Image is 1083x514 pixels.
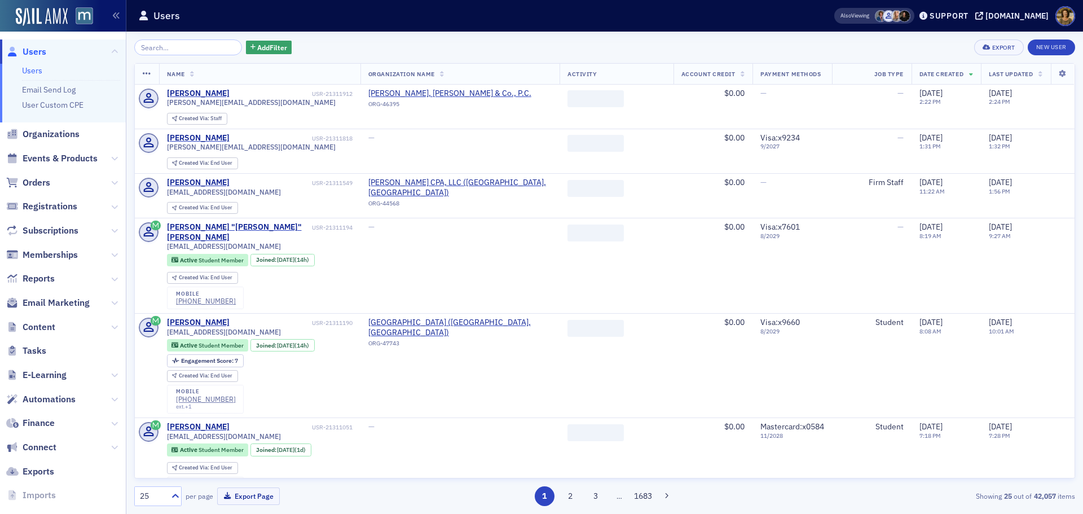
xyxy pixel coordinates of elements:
[23,369,67,381] span: E-Learning
[256,446,278,454] span: Joined :
[989,232,1011,240] time: 9:27 AM
[179,372,210,379] span: Created Via :
[231,90,353,98] div: USR-21311912
[919,432,941,440] time: 7:18 PM
[250,254,315,266] div: Joined: 2025-09-18 00:00:00
[179,373,232,379] div: End User
[989,327,1014,335] time: 10:01 AM
[875,10,887,22] span: Chris Dougherty
[368,318,552,337] a: [GEOGRAPHIC_DATA] ([GEOGRAPHIC_DATA], [GEOGRAPHIC_DATA])
[167,272,238,284] div: Created Via: End User
[633,486,653,506] button: 1683
[368,200,552,211] div: ORG-44568
[186,491,213,501] label: per page
[23,297,90,309] span: Email Marketing
[724,88,745,98] span: $0.00
[567,180,624,197] span: ‌
[23,273,55,285] span: Reports
[171,256,243,263] a: Active Student Member
[760,133,800,143] span: Visa : x9234
[167,202,238,214] div: Created Via: End User
[1055,6,1075,26] span: Profile
[167,318,230,328] a: [PERSON_NAME]
[140,490,165,502] div: 25
[989,133,1012,143] span: [DATE]
[6,273,55,285] a: Reports
[246,41,292,55] button: AddFilter
[180,341,199,349] span: Active
[919,142,941,150] time: 1:31 PM
[989,222,1012,232] span: [DATE]
[6,441,56,454] a: Connect
[179,116,222,122] div: Staff
[6,345,46,357] a: Tasks
[919,421,943,432] span: [DATE]
[6,465,54,478] a: Exports
[256,256,278,263] span: Joined :
[989,317,1012,327] span: [DATE]
[167,113,227,125] div: Created Via: Staff
[23,249,78,261] span: Memberships
[6,225,78,237] a: Subscriptions
[277,256,294,263] span: [DATE]
[171,446,243,454] a: Active Student Member
[760,328,824,335] span: 8 / 2029
[919,133,943,143] span: [DATE]
[176,297,236,305] a: [PHONE_NUMBER]
[1028,39,1075,55] a: New User
[231,179,353,187] div: USR-21311549
[840,12,851,19] div: Also
[989,142,1010,150] time: 1:32 PM
[167,157,238,169] div: Created Via: End User
[176,395,236,403] div: [PHONE_NUMBER]
[167,328,281,336] span: [EMAIL_ADDRESS][DOMAIN_NAME]
[760,432,824,440] span: 11 / 2028
[6,393,76,406] a: Automations
[256,342,278,349] span: Joined :
[989,432,1010,440] time: 7:28 PM
[22,100,83,110] a: User Custom CPE
[760,143,824,150] span: 9 / 2027
[199,341,244,349] span: Student Member
[724,317,745,327] span: $0.00
[586,486,606,506] button: 3
[167,98,336,107] span: [PERSON_NAME][EMAIL_ADDRESS][DOMAIN_NAME]
[368,89,531,99] span: Frobenius, Conaway & Co., P.C.
[989,421,1012,432] span: [DATE]
[6,249,78,261] a: Memberships
[760,421,824,432] span: Mastercard : x0584
[167,422,230,432] a: [PERSON_NAME]
[23,128,80,140] span: Organizations
[989,187,1010,195] time: 1:56 PM
[167,462,238,474] div: Created Via: End User
[6,369,67,381] a: E-Learning
[167,222,310,242] a: [PERSON_NAME] "[PERSON_NAME]" [PERSON_NAME]
[989,70,1033,78] span: Last Updated
[840,178,903,188] div: Firm Staff
[153,9,180,23] h1: Users
[760,317,800,327] span: Visa : x9660
[179,159,210,166] span: Created Via :
[167,354,244,367] div: Engagement Score: 7
[6,200,77,213] a: Registrations
[167,432,281,441] span: [EMAIL_ADDRESS][DOMAIN_NAME]
[368,178,552,197] a: [PERSON_NAME] CPA, LLC ([GEOGRAPHIC_DATA], [GEOGRAPHIC_DATA])
[6,297,90,309] a: Email Marketing
[181,358,238,364] div: 7
[250,443,311,456] div: Joined: 2025-09-17 00:00:00
[769,491,1075,501] div: Showing out of items
[23,225,78,237] span: Subscriptions
[167,339,249,352] div: Active: Active: Student Member
[368,222,375,232] span: —
[724,133,745,143] span: $0.00
[975,12,1053,20] button: [DOMAIN_NAME]
[167,178,230,188] a: [PERSON_NAME]
[171,342,243,349] a: Active Student Member
[567,225,624,241] span: ‌
[840,12,869,20] span: Viewing
[167,242,281,251] span: [EMAIL_ADDRESS][DOMAIN_NAME]
[974,39,1023,55] button: Export
[897,222,904,232] span: —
